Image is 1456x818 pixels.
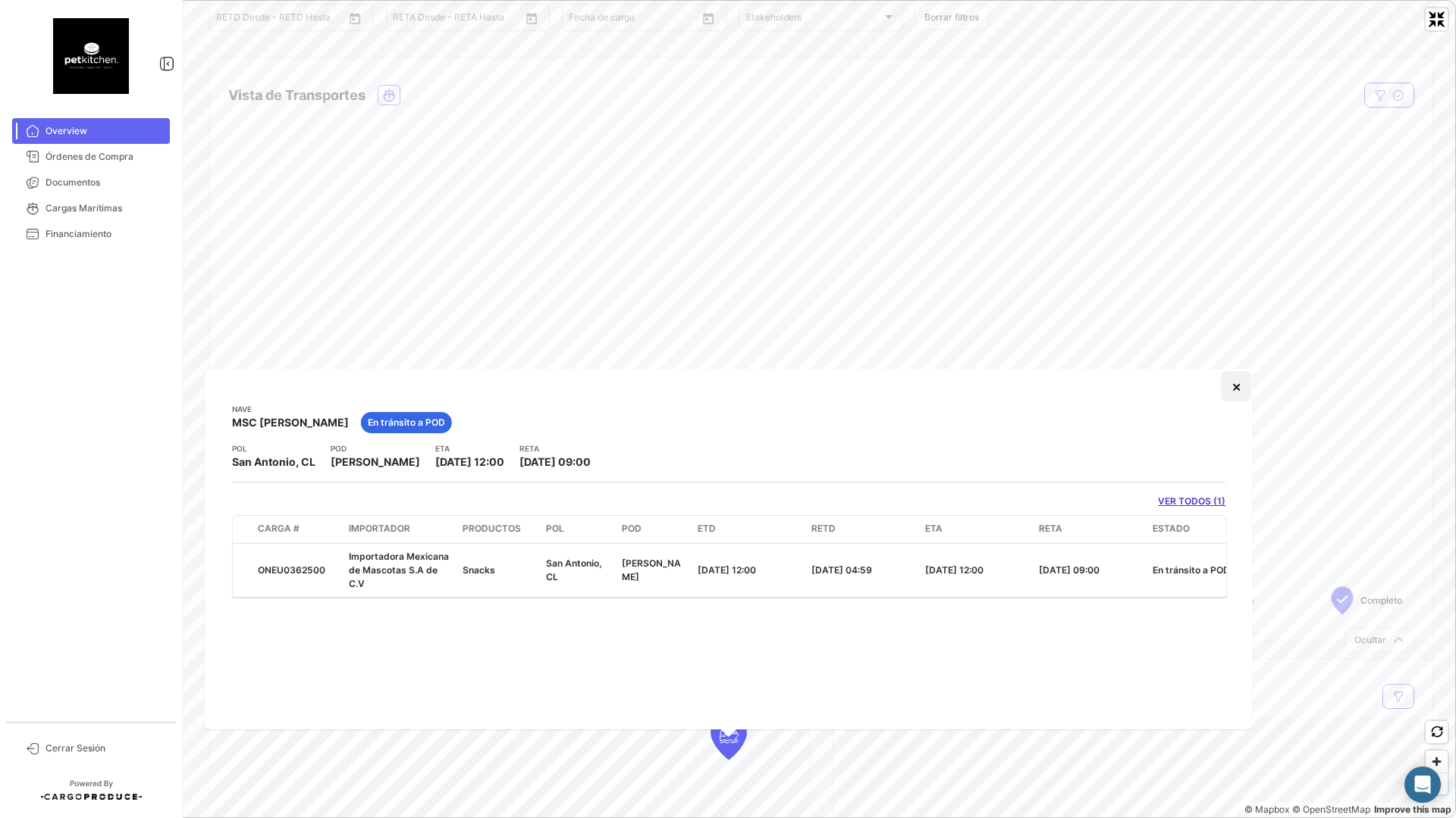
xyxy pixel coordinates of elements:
[45,227,164,241] span: Financiamiento
[622,557,681,582] span: [PERSON_NAME]
[1039,522,1062,535] span: RETA
[457,516,540,543] datatable-header-cell: Productos
[1404,766,1441,803] div: Abrir Intercom Messenger
[1374,804,1451,815] a: Map feedback
[45,176,164,189] span: Documentos
[12,195,170,221] a: Cargas Marítimas
[1039,564,1100,576] span: [DATE] 09:00
[435,442,504,454] app-card-info-title: ETA
[12,118,170,144] a: Overview
[232,454,315,470] span: San Antonio, CL
[232,415,349,430] span: MSC [PERSON_NAME]
[919,516,1033,543] datatable-header-cell: ETA
[616,516,692,543] datatable-header-cell: POD
[519,455,591,468] span: [DATE] 09:00
[805,516,919,543] datatable-header-cell: RETD
[1426,751,1448,773] button: Zoom in
[540,516,616,543] datatable-header-cell: POL
[435,455,504,468] span: [DATE] 12:00
[692,516,805,543] datatable-header-cell: ETD
[1426,8,1448,30] button: Exit fullscreen
[232,442,315,454] app-card-info-title: POL
[811,564,872,576] span: [DATE] 04:59
[1147,516,1241,543] datatable-header-cell: Estado
[519,442,591,454] app-card-info-title: RETA
[622,522,642,535] span: POD
[331,442,420,454] app-card-info-title: POD
[1221,371,1251,401] button: Close popup
[546,557,602,582] span: San Antonio, CL
[343,516,457,543] datatable-header-cell: Importador
[698,522,716,535] span: ETD
[1292,804,1370,815] a: OpenStreetMap
[463,564,495,576] span: Snacks
[1153,522,1190,535] span: Estado
[258,522,300,535] span: Carga #
[53,18,129,94] img: 54c7ca15-ec7a-4ae1-9078-87519ee09adb.png
[258,564,337,577] div: ONEU0362500
[368,416,445,429] span: En tránsito a POD
[349,522,410,535] span: Importador
[45,742,164,755] span: Cerrar Sesión
[711,714,747,760] div: Map marker
[45,150,164,164] span: Órdenes de Compra
[349,551,449,589] span: Importadora Mexicana de Mascotas S.A de C.V
[546,522,564,535] span: POL
[252,516,343,543] datatable-header-cell: Carga #
[698,564,756,576] span: [DATE] 12:00
[1033,516,1147,543] datatable-header-cell: RETA
[1244,804,1289,815] a: Mapbox
[925,564,984,576] span: [DATE] 12:00
[331,454,420,470] span: [PERSON_NAME]
[45,124,164,138] span: Overview
[12,170,170,195] a: Documentos
[1158,495,1225,508] a: VER TODOS (1)
[925,522,943,535] span: ETA
[811,522,836,535] span: RETD
[232,403,349,415] app-card-info-title: Nave
[12,144,170,170] a: Órdenes de Compra
[463,522,521,535] span: Productos
[1153,564,1230,576] span: En tránsito a POD
[45,201,164,215] span: Cargas Marítimas
[12,221,170,247] a: Financiamiento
